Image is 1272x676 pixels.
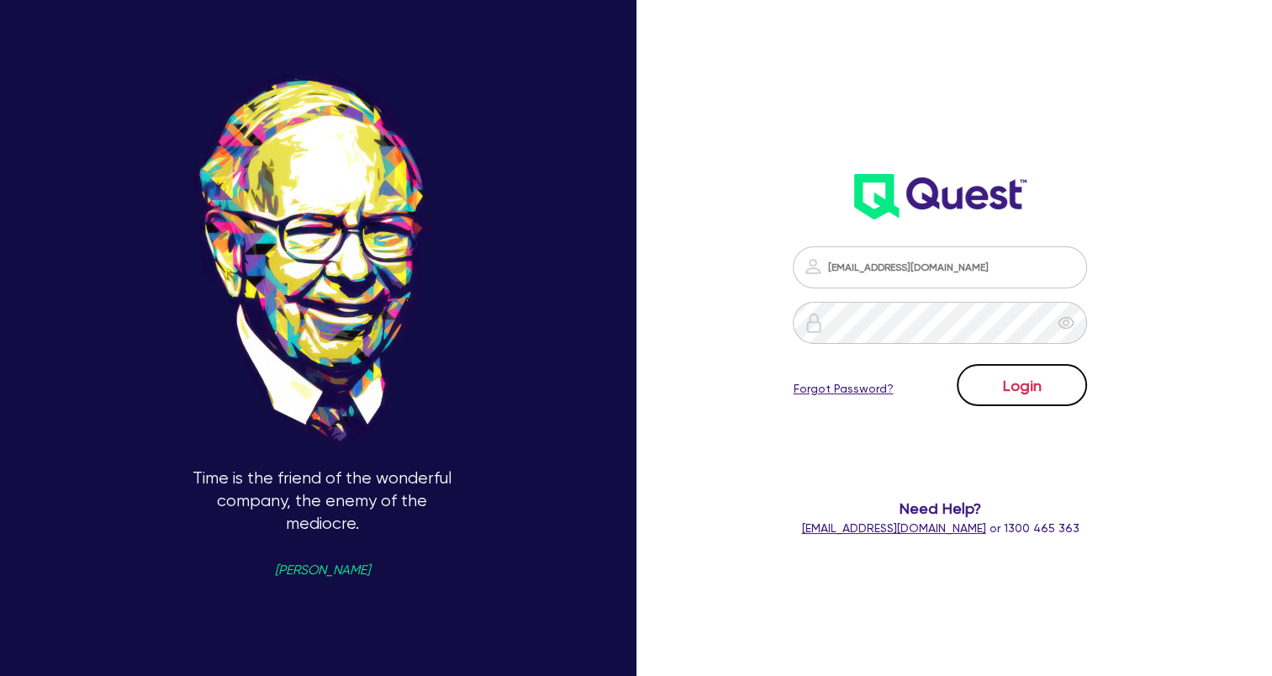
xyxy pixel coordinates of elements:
img: icon-password [804,313,824,333]
img: wH2k97JdezQIQAAAABJRU5ErkJggg== [854,174,1027,219]
span: or 1300 465 363 [801,521,1079,535]
a: [EMAIL_ADDRESS][DOMAIN_NAME] [801,521,985,535]
span: Need Help? [776,497,1106,520]
input: Email address [793,246,1087,288]
span: eye [1058,314,1074,331]
button: Login [957,364,1087,406]
a: Forgot Password? [793,380,893,398]
img: icon-password [803,256,823,277]
span: [PERSON_NAME] [275,564,370,577]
